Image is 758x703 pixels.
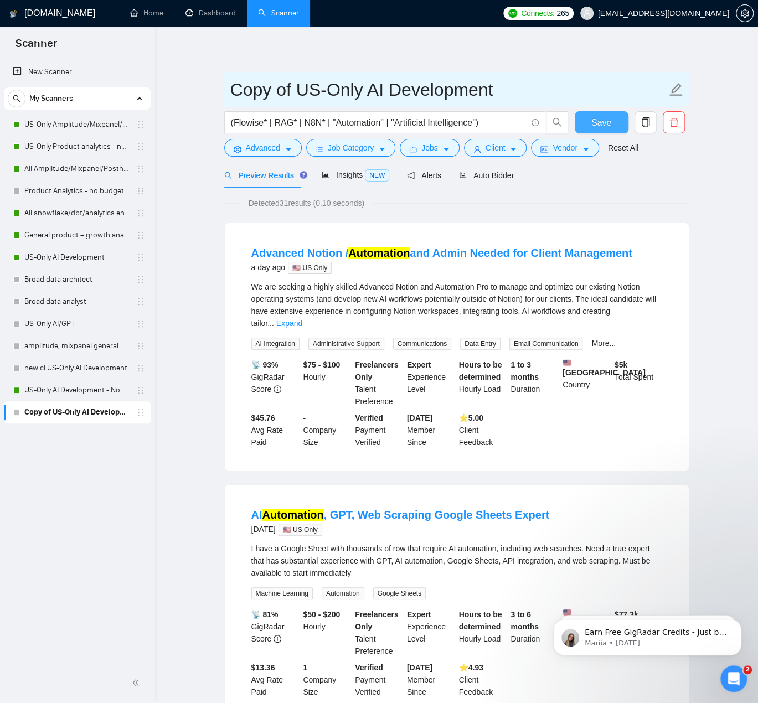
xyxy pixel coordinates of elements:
span: copy [635,117,656,127]
span: holder [136,297,145,306]
button: copy [635,111,657,133]
div: Client Feedback [457,661,509,698]
b: ⭐️ 5.00 [459,413,483,422]
div: Hourly Load [457,608,509,657]
a: new cl US-Only AI Development [24,357,130,379]
span: Detected 31 results (0.10 seconds) [241,197,372,209]
span: Administrative Support [308,338,384,350]
b: 3 to 6 months [511,610,539,631]
a: Product Analytics - no budget [24,180,130,202]
div: Payment Verified [353,412,405,448]
span: 2 [743,665,752,674]
b: $50 - $200 [303,610,340,619]
span: edit [669,82,683,97]
span: Connects: [521,7,554,19]
a: General product + growth analytics [24,224,130,246]
div: Duration [508,608,560,657]
mark: Automation [262,509,324,521]
span: info-circle [532,119,539,126]
a: amplitude, mixpanel general [24,335,130,357]
b: Hours to be determined [459,360,502,381]
div: I have a Google Sheet with thousands of row that require AI automation, including web searches. N... [251,542,662,579]
span: info-circle [274,385,281,393]
input: Search Freelance Jobs... [231,116,527,130]
a: searchScanner [258,8,299,18]
b: Hours to be determined [459,610,502,631]
span: caret-down [378,145,386,153]
span: holder [136,142,145,151]
span: folder [409,145,417,153]
span: area-chart [322,171,329,179]
b: Freelancers Only [355,610,399,631]
span: AI Integration [251,338,300,350]
span: setting [234,145,241,153]
button: folderJobscaret-down [400,139,460,157]
div: [DATE] [251,523,550,536]
div: Experience Level [405,359,457,407]
a: AIAutomation, GPT, Web Scraping Google Sheets Expert [251,509,550,521]
div: Total Spent [612,359,664,407]
span: Jobs [421,142,438,154]
div: Hourly [301,608,353,657]
span: delete [663,117,684,127]
span: Machine Learning [251,587,313,599]
span: caret-down [509,145,517,153]
span: Vendor [553,142,577,154]
div: GigRadar Score [249,359,301,407]
b: $13.36 [251,663,275,672]
a: Reset All [608,142,638,154]
img: 🇺🇸 [563,359,571,366]
iframe: Intercom notifications message [537,596,758,673]
button: settingAdvancedcaret-down [224,139,302,157]
div: Talent Preference [353,359,405,407]
div: Country [560,359,612,407]
span: NEW [365,169,389,182]
span: Communications [393,338,451,350]
mark: Automation [348,247,410,259]
span: Google Sheets [373,587,426,599]
div: GigRadar Score [249,608,301,657]
a: Broad data architect [24,268,130,291]
a: US-Only Amplitude/Mixpanel/Posthog Product Analytics [24,113,130,136]
span: Save [591,116,611,130]
span: Automation [322,587,364,599]
span: 265 [556,7,569,19]
b: 1 to 3 months [511,360,539,381]
b: Verified [355,663,383,672]
span: 🇺🇸 US Only [279,524,322,536]
a: New Scanner [13,61,142,83]
span: holder [136,187,145,195]
img: logo [9,5,17,23]
span: Alerts [407,171,441,180]
b: [DATE] [407,413,432,422]
span: holder [136,342,145,350]
b: [DATE] [407,663,432,672]
b: $ 5k [615,360,627,369]
b: Freelancers Only [355,360,399,381]
button: search [546,111,568,133]
b: [GEOGRAPHIC_DATA] [563,359,646,377]
span: bars [316,145,323,153]
div: Talent Preference [353,608,405,657]
button: userClientcaret-down [464,139,527,157]
b: $75 - $100 [303,360,340,369]
b: ⭐️ 4.93 [459,663,483,672]
a: setting [736,9,754,18]
span: notification [407,172,415,179]
input: Scanner name... [230,76,667,104]
span: double-left [132,677,143,688]
button: idcardVendorcaret-down [531,139,599,157]
span: caret-down [582,145,590,153]
button: delete [663,111,685,133]
div: Company Size [301,661,353,698]
img: upwork-logo.png [508,9,517,18]
span: info-circle [274,635,281,643]
span: Preview Results [224,171,304,180]
span: holder [136,253,145,262]
b: Expert [407,610,431,619]
div: Avg Rate Paid [249,412,301,448]
span: 🇺🇸 US Only [288,262,332,274]
div: Duration [508,359,560,407]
